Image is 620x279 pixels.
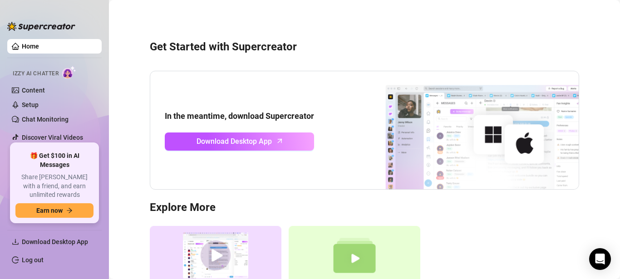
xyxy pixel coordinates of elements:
a: Setup [22,101,39,108]
h3: Get Started with Supercreator [150,40,579,54]
img: download app [352,71,579,189]
div: Open Intercom Messenger [589,248,611,270]
a: Download Desktop Apparrow-up [165,132,314,151]
a: Content [22,87,45,94]
span: arrow-up [275,136,285,146]
a: Home [22,43,39,50]
span: Download Desktop App [22,238,88,245]
span: Izzy AI Chatter [13,69,59,78]
span: Share [PERSON_NAME] with a friend, and earn unlimited rewards [15,173,93,200]
img: AI Chatter [62,66,76,79]
strong: In the meantime, download Supercreator [165,111,314,121]
h3: Explore More [150,201,579,215]
a: Discover Viral Videos [22,134,83,141]
span: Download Desktop App [197,136,272,147]
span: 🎁 Get $100 in AI Messages [15,152,93,169]
span: download [12,238,19,245]
img: logo-BBDzfeDw.svg [7,22,75,31]
button: Earn nowarrow-right [15,203,93,218]
a: Chat Monitoring [22,116,69,123]
a: Log out [22,256,44,264]
span: Earn now [36,207,63,214]
span: arrow-right [66,207,73,214]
